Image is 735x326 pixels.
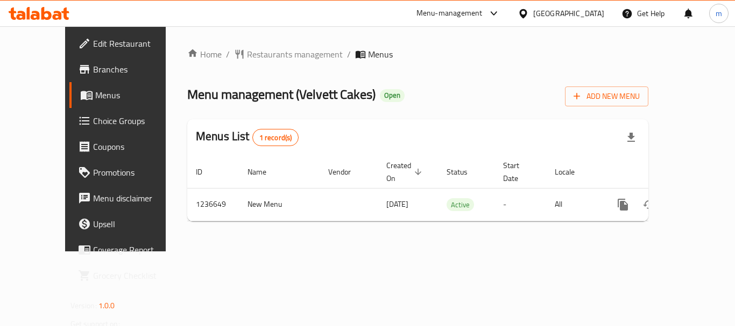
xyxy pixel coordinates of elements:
[574,90,640,103] span: Add New Menu
[386,159,425,185] span: Created On
[187,188,239,221] td: 1236649
[380,89,405,102] div: Open
[69,82,188,108] a: Menus
[69,263,188,288] a: Grocery Checklist
[416,7,483,20] div: Menu-management
[98,299,115,313] span: 1.0.0
[196,128,299,146] h2: Menus List
[447,199,474,211] span: Active
[187,48,648,61] nav: breadcrumb
[610,192,636,218] button: more
[93,192,179,205] span: Menu disclaimer
[93,218,179,230] span: Upsell
[196,165,216,178] span: ID
[69,237,188,263] a: Coverage Report
[93,63,179,76] span: Branches
[69,31,188,56] a: Edit Restaurant
[93,37,179,50] span: Edit Restaurant
[503,159,533,185] span: Start Date
[93,140,179,153] span: Coupons
[187,82,376,106] span: Menu management ( Velvett Cakes )
[447,198,474,211] div: Active
[248,165,280,178] span: Name
[187,156,722,221] table: enhanced table
[93,243,179,256] span: Coverage Report
[368,48,393,61] span: Menus
[533,8,604,19] div: [GEOGRAPHIC_DATA]
[347,48,351,61] li: /
[70,299,97,313] span: Version:
[234,48,343,61] a: Restaurants management
[328,165,365,178] span: Vendor
[565,86,648,106] button: Add New Menu
[239,188,320,221] td: New Menu
[69,211,188,237] a: Upsell
[69,108,188,134] a: Choice Groups
[555,165,589,178] span: Locale
[69,134,188,160] a: Coupons
[252,129,299,146] div: Total records count
[716,8,722,19] span: m
[69,160,188,185] a: Promotions
[636,192,662,218] button: Change Status
[69,56,188,82] a: Branches
[247,48,343,61] span: Restaurants management
[546,188,602,221] td: All
[93,166,179,179] span: Promotions
[386,197,408,211] span: [DATE]
[253,133,299,143] span: 1 record(s)
[95,89,179,102] span: Menus
[93,114,179,127] span: Choice Groups
[494,188,546,221] td: -
[226,48,230,61] li: /
[447,165,482,178] span: Status
[618,125,644,150] div: Export file
[93,269,179,282] span: Grocery Checklist
[602,156,722,189] th: Actions
[69,185,188,211] a: Menu disclaimer
[187,48,222,61] a: Home
[380,91,405,100] span: Open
